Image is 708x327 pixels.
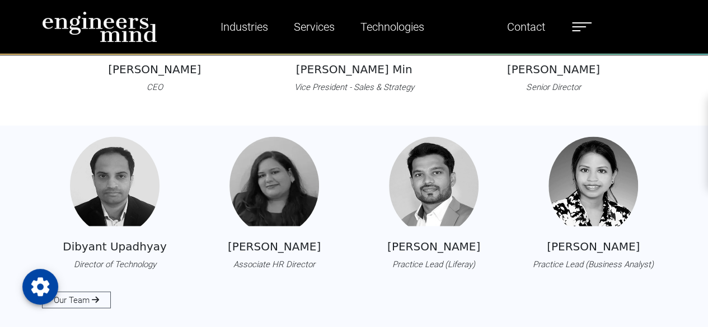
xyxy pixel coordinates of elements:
img: logo [42,11,157,42]
i: Senior Director [526,82,580,92]
i: Vice President - Sales & Strategy [294,82,414,92]
i: Director of Technology [73,259,156,269]
a: Contact [503,14,550,40]
h5: [PERSON_NAME] [108,63,201,76]
h5: [PERSON_NAME] Min [296,63,412,76]
i: Associate HR Director [233,259,315,269]
a: Services [289,14,339,40]
i: Practice Lead (Business Analyst) [533,259,654,269]
a: Technologies [356,14,429,40]
i: CEO [147,82,163,92]
h5: [PERSON_NAME] [228,239,321,253]
a: Our Team [42,291,111,308]
h5: Dibyant Upadhyay [63,239,167,253]
h5: [PERSON_NAME] [547,239,640,253]
a: Industries [216,14,273,40]
h5: [PERSON_NAME] [387,239,480,253]
h5: [PERSON_NAME] [507,63,600,76]
i: Practice Lead (Liferay) [392,259,475,269]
